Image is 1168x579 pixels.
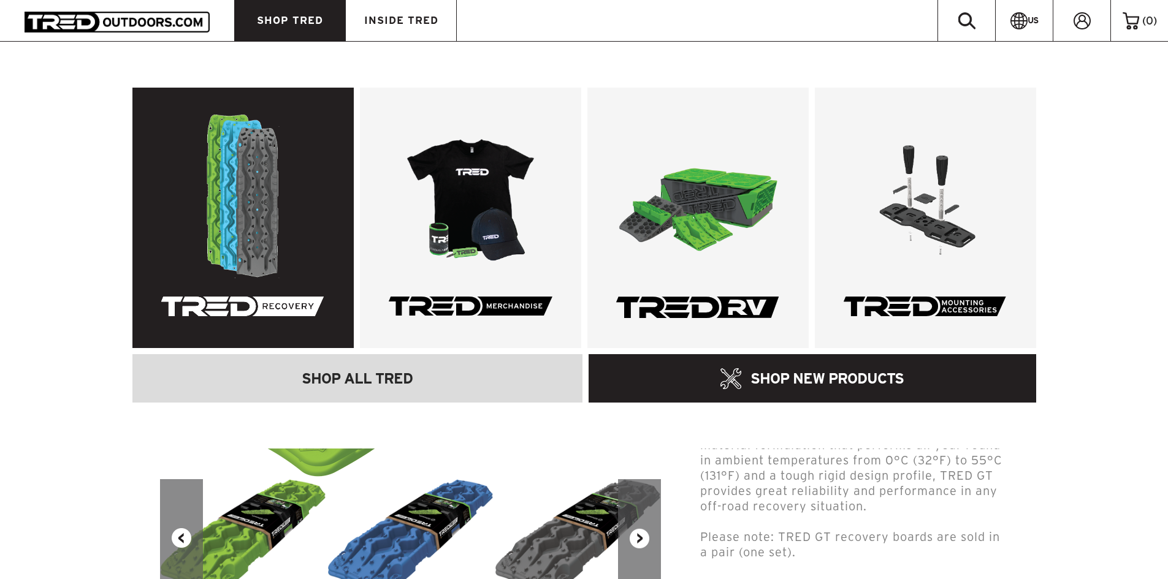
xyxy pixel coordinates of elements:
[364,15,438,26] span: INSIDE TRED
[589,354,1036,403] a: SHOP NEW PRODUCTS
[700,530,1000,559] span: Please note: TRED GT recovery boards are sold in a pair (one set).
[257,15,323,26] span: SHOP TRED
[1146,15,1153,26] span: 0
[25,12,210,32] img: TRED Outdoors America
[132,354,583,403] a: SHOP ALL TRED
[1142,15,1157,26] span: ( )
[1123,12,1139,29] img: cart-icon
